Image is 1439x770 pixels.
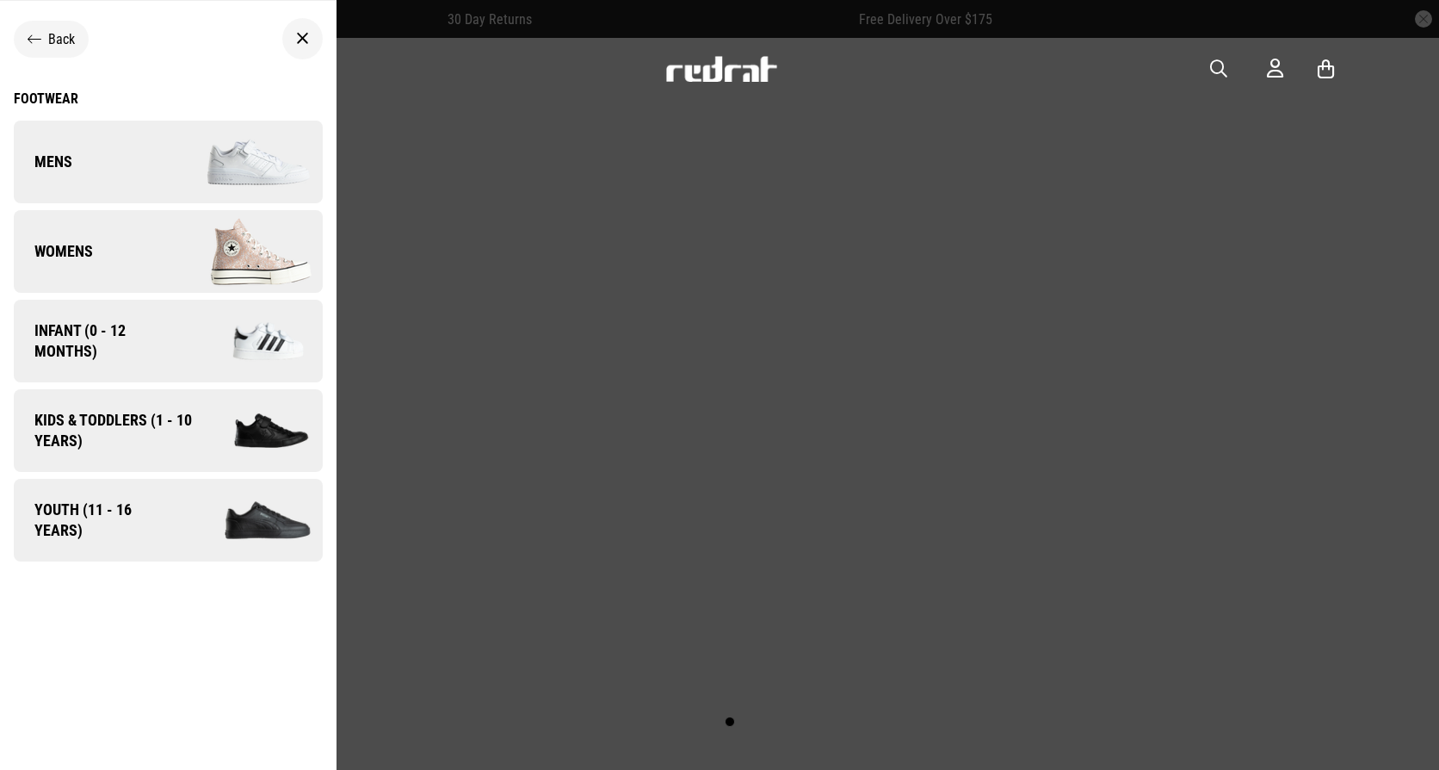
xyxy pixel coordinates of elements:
a: Kids & Toddlers (1 - 10 years) Company [14,389,323,472]
span: Womens [14,241,93,262]
a: Infant (0 - 12 months) Company [14,300,323,382]
img: Company [168,119,322,205]
img: Redrat logo [664,56,778,82]
span: Kids & Toddlers (1 - 10 years) [14,410,201,451]
span: Back [48,31,75,47]
img: Company [176,480,323,562]
img: Company [201,396,323,464]
button: Open LiveChat chat widget [14,7,65,59]
img: Company [168,208,322,295]
a: Youth (11 - 16 years) Company [14,479,323,562]
span: Mens [14,152,72,172]
a: Womens Company [14,210,323,293]
a: Footwear [14,90,323,107]
img: Company [180,301,323,381]
span: Infant (0 - 12 months) [14,320,180,362]
span: Youth (11 - 16 years) [14,500,176,541]
a: Mens Company [14,121,323,203]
